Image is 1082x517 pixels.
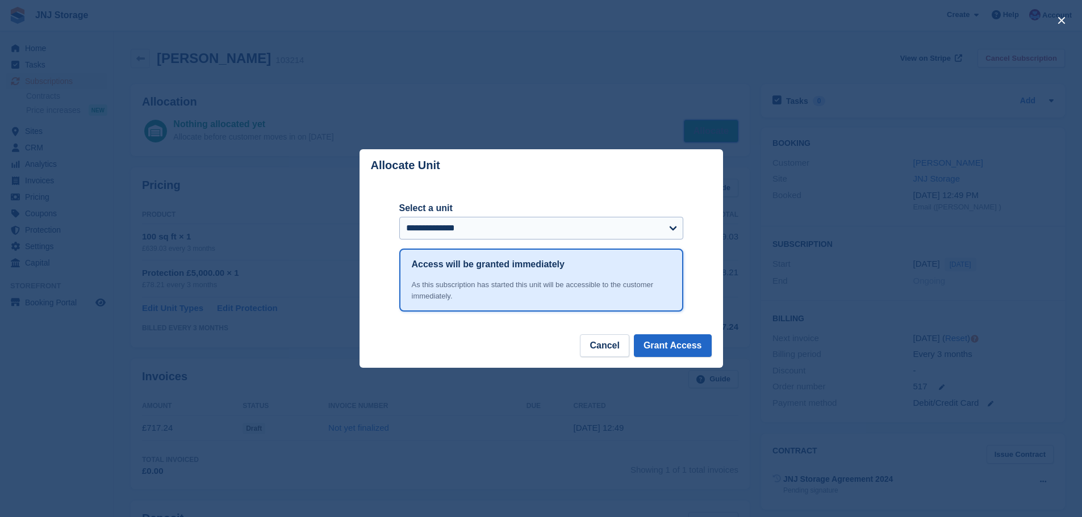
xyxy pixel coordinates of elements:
label: Select a unit [399,201,683,215]
button: Cancel [580,334,629,357]
button: close [1052,11,1071,30]
p: Allocate Unit [371,159,440,172]
button: Grant Access [634,334,712,357]
h1: Access will be granted immediately [412,258,565,271]
div: As this subscription has started this unit will be accessible to the customer immediately. [412,279,671,301]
